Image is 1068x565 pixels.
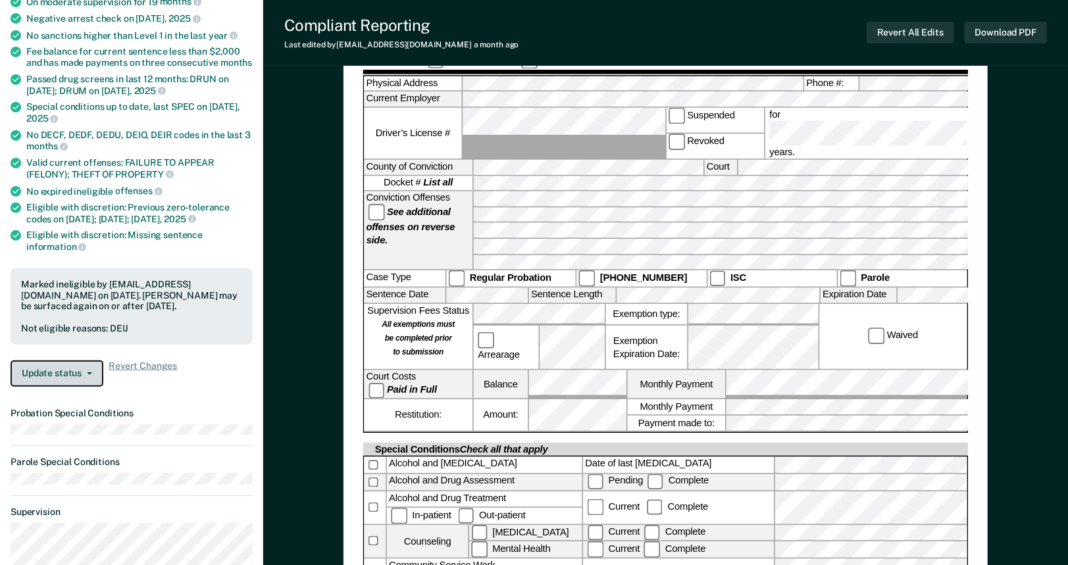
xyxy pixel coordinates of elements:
span: year [209,30,238,41]
span: 2025 [164,214,195,224]
strong: Paid in Full [387,385,437,395]
label: Complete [642,544,708,554]
div: Passed drug screens in last 12 months: DRUN on [DATE]; DRUM on [DATE], [26,74,253,96]
label: Suspended [667,108,764,133]
div: Counseling [387,525,469,557]
input: Suspended [669,108,685,124]
input: Current [588,525,603,541]
label: Sentence Date [365,287,446,302]
strong: Regular Probation [470,272,551,283]
label: Exemption type: [606,304,688,324]
label: Current Employer [365,92,462,107]
dt: Supervision [11,506,253,518]
div: Last edited by [EMAIL_ADDRESS][DOMAIN_NAME] [284,40,519,49]
div: Fee balance for current sentence less than $2,000 and has made payments on three consecutive [26,46,253,68]
div: Alcohol and Drug Assessment [387,474,582,490]
input: Current [588,499,603,515]
input: [MEDICAL_DATA] [472,525,488,541]
input: Out-patient [458,508,474,524]
input: Complete [647,499,663,515]
label: Current [586,544,642,554]
span: information [26,241,86,252]
label: Pending [586,476,646,486]
span: Check all that apply [460,443,548,454]
strong: [PHONE_NUMBER] [600,272,687,283]
div: Exemption Expiration Date: [606,325,688,368]
label: [MEDICAL_DATA] [469,525,582,541]
label: Balance [474,370,528,399]
button: Update status [11,360,103,387]
div: No expired ineligible [26,185,253,197]
div: Supervision Fees Status [365,304,473,369]
label: Sentence Length [529,287,616,302]
span: months [26,141,68,151]
label: for years. [768,108,969,159]
label: Physical Address [365,76,462,91]
span: 2025 [134,86,166,96]
div: Alcohol and Drug Treatment [387,491,582,506]
input: In-patient [392,508,407,524]
div: Valid current offenses: FAILURE TO APPEAR (FELONY); THEFT OF [26,157,253,180]
label: Monthly Payment [628,400,725,414]
label: Complete [642,527,708,537]
span: Revert Changes [109,360,177,387]
strong: ISC [731,272,747,283]
span: offenses [115,185,163,196]
label: Monthly Payment [628,370,725,399]
button: Revert All Edits [867,22,954,43]
strong: All exemptions must be completed prior to submission [382,319,455,357]
strong: See additional offenses on reverse side. [367,207,455,245]
dt: Parole Special Conditions [11,456,253,468]
label: Waived [867,328,921,344]
div: Restitution: [365,400,473,431]
div: Eligible with discretion: Missing sentence [26,230,253,252]
span: a month ago [474,40,519,49]
label: Amount: [474,400,528,431]
div: Case Type [365,270,446,286]
label: Payment made to: [628,416,725,431]
label: Phone #: [804,76,858,91]
label: Court [705,160,737,174]
label: Revoked [667,134,764,159]
label: Current [586,501,642,512]
input: Revoked [669,134,685,150]
input: Current [588,542,603,558]
span: 2025 [26,113,58,124]
input: [PHONE_NUMBER] [579,270,595,286]
input: Complete [648,474,663,489]
label: Expiration Date [821,287,896,302]
input: Complete [644,525,660,541]
label: Arrearage [476,332,536,361]
input: for years. [770,121,967,146]
strong: List all [424,178,453,188]
div: Compliant Reporting [284,16,519,35]
input: See additional offenses on reverse side. [369,205,384,220]
div: Eligible with discretion: Previous zero-tolerance codes on [DATE]; [DATE]; [DATE], [26,202,253,224]
span: months [220,57,252,68]
button: Download PDF [965,22,1047,43]
div: Court Costs [365,370,473,399]
strong: Parole [861,272,890,283]
input: Arrearage [478,332,494,348]
input: Paid in Full [369,383,384,399]
input: Parole [840,270,856,286]
div: Not eligible reasons: DEIJ [21,323,242,334]
div: Special Conditions [373,443,550,456]
div: Marked ineligible by [EMAIL_ADDRESS][DOMAIN_NAME] on [DATE]. [PERSON_NAME] may be surfaced again ... [21,279,242,312]
label: County of Conviction [365,160,473,174]
div: Negative arrest check on [DATE], [26,12,253,24]
div: No DECF, DEDF, DEDU, DEIO, DEIR codes in the last 3 [26,130,253,152]
input: Regular Probation [449,270,465,286]
label: Complete [646,476,711,486]
label: Date of last [MEDICAL_DATA] [584,456,775,473]
span: Docket # [384,176,453,189]
span: PROPERTY [115,169,174,180]
label: Complete [645,501,711,512]
label: Mental Health [469,542,582,558]
span: 2025 [168,13,200,24]
input: Mental Health [472,542,488,558]
div: Alcohol and [MEDICAL_DATA] [387,456,582,473]
div: No sanctions higher than Level 1 in the last [26,30,253,41]
div: Special conditions up to date, last SPEC on [DATE], [26,101,253,124]
dt: Probation Special Conditions [11,408,253,419]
